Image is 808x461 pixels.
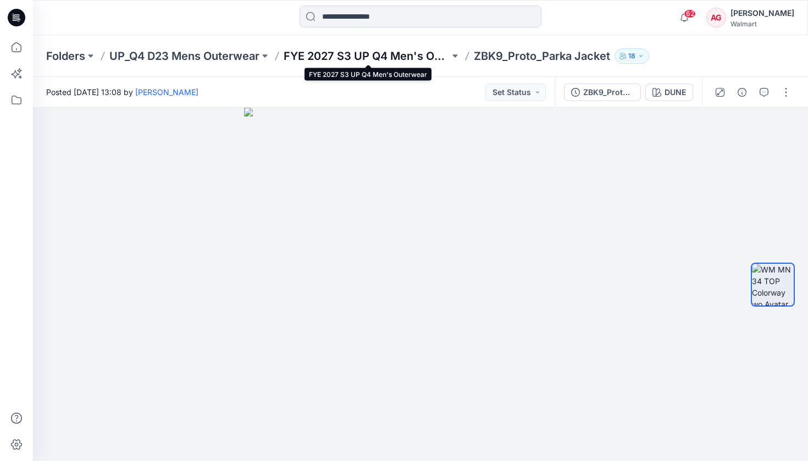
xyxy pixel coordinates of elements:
[46,86,198,98] span: Posted [DATE] 13:08 by
[474,48,610,64] p: ZBK9_Proto_Parka Jacket
[284,48,450,64] a: FYE 2027 S3 UP Q4 Men's Outerwear
[730,7,794,20] div: [PERSON_NAME]
[752,264,794,306] img: WM MN 34 TOP Colorway wo Avatar
[46,48,85,64] a: Folders
[564,84,641,101] button: ZBK9_Proto_Parka Jacket
[665,86,686,98] div: DUNE
[730,20,794,28] div: Walmart
[615,48,649,64] button: 18
[645,84,693,101] button: DUNE
[733,84,751,101] button: Details
[628,50,635,62] p: 18
[583,86,634,98] div: ZBK9_Proto_Parka Jacket
[684,9,696,18] span: 62
[135,87,198,97] a: [PERSON_NAME]
[109,48,259,64] a: UP_Q4 D23 Mens Outerwear
[706,8,726,27] div: AG
[244,108,597,461] img: eyJhbGciOiJIUzI1NiIsImtpZCI6IjAiLCJzbHQiOiJzZXMiLCJ0eXAiOiJKV1QifQ.eyJkYXRhIjp7InR5cGUiOiJzdG9yYW...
